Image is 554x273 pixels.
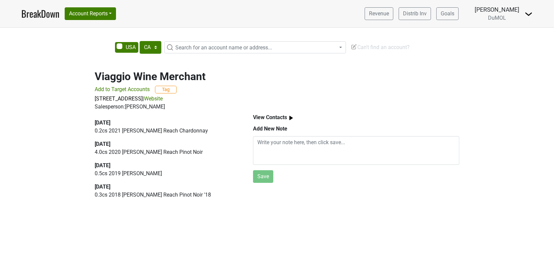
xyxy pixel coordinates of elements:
[475,5,519,14] div: [PERSON_NAME]
[95,70,459,83] h2: Viaggio Wine Merchant
[95,86,150,92] span: Add to Target Accounts
[95,183,238,191] div: [DATE]
[95,127,238,135] p: 0.2 cs 2021 [PERSON_NAME] Reach Chardonnay
[365,7,393,20] a: Revenue
[253,125,287,132] b: Add New Note
[144,95,163,102] a: Website
[95,191,238,199] p: 0.3 cs 2018 [PERSON_NAME] Reach Pinot Noir '18
[175,44,272,51] span: Search for an account name or address...
[351,43,357,50] img: Edit
[95,170,238,178] p: 0.5 cs 2019 [PERSON_NAME]
[95,119,238,127] div: [DATE]
[95,162,238,170] div: [DATE]
[95,140,238,148] div: [DATE]
[253,170,273,183] button: Save
[95,95,459,103] p: |
[399,7,431,20] a: Distrib Inv
[95,148,238,156] p: 4.0 cs 2020 [PERSON_NAME] Reach Pinot Noir
[95,103,459,111] div: Salesperson: [PERSON_NAME]
[525,10,533,18] img: Dropdown Menu
[65,7,116,20] button: Account Reports
[488,15,506,21] span: DuMOL
[351,44,410,50] span: Can't find an account?
[253,114,287,120] b: View Contacts
[436,7,459,20] a: Goals
[287,114,295,122] img: arrow_right.svg
[21,7,59,21] a: BreakDown
[95,95,143,102] a: [STREET_ADDRESS]
[155,86,177,93] button: Tag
